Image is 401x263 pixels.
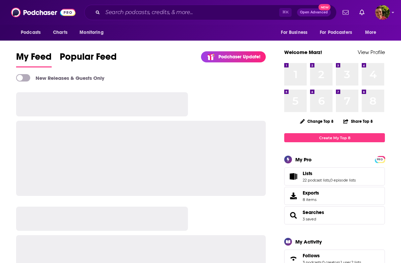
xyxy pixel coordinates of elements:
[49,26,71,39] a: Charts
[16,51,52,66] span: My Feed
[103,7,279,18] input: Search podcasts, credits, & more...
[303,178,330,182] a: 22 podcast lists
[287,191,300,201] span: Exports
[303,253,361,259] a: Follows
[365,28,377,37] span: More
[303,190,319,196] span: Exports
[21,28,41,37] span: Podcasts
[295,239,322,245] div: My Activity
[287,211,300,220] a: Searches
[375,5,390,20] button: Show profile menu
[279,8,292,17] span: ⌘ K
[276,26,316,39] button: open menu
[318,4,331,10] span: New
[330,178,356,182] a: 0 episode lists
[375,5,390,20] img: User Profile
[53,28,67,37] span: Charts
[284,167,385,186] span: Lists
[303,170,356,176] a: Lists
[297,8,331,16] button: Open AdvancedNew
[284,133,385,142] a: Create My Top 8
[16,51,52,67] a: My Feed
[284,206,385,224] span: Searches
[360,26,385,39] button: open menu
[75,26,112,39] button: open menu
[358,49,385,55] a: View Profile
[287,172,300,181] a: Lists
[284,49,322,55] a: Welcome Marz!
[300,11,328,14] span: Open Advanced
[218,54,260,60] p: Podchaser Update!
[281,28,307,37] span: For Business
[284,187,385,205] a: Exports
[296,117,338,125] button: Change Top 8
[375,5,390,20] span: Logged in as Marz
[330,178,330,182] span: ,
[303,253,320,259] span: Follows
[16,26,49,39] button: open menu
[16,74,104,82] a: New Releases & Guests Only
[315,26,362,39] button: open menu
[11,6,76,19] img: Podchaser - Follow, Share and Rate Podcasts
[80,28,103,37] span: Monitoring
[357,7,367,18] a: Show notifications dropdown
[340,7,351,18] a: Show notifications dropdown
[60,51,117,66] span: Popular Feed
[303,197,319,202] span: 8 items
[303,209,324,215] a: Searches
[376,157,384,162] a: PRO
[343,115,373,128] button: Share Top 8
[303,217,316,221] a: 3 saved
[320,28,352,37] span: For Podcasters
[303,170,312,176] span: Lists
[295,156,312,163] div: My Pro
[84,5,337,20] div: Search podcasts, credits, & more...
[60,51,117,67] a: Popular Feed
